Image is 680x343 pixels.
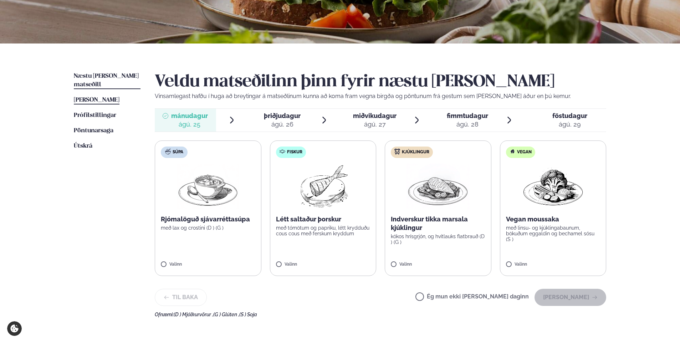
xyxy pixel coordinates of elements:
p: með linsu- og kjúklingabaunum, bökuðum eggaldin og bechamel sósu (S ) [506,225,600,242]
p: Vinsamlegast hafðu í huga að breytingar á matseðlinum kunna að koma fram vegna birgða og pöntunum... [155,92,606,101]
div: ágú. 29 [552,120,587,129]
img: soup.svg [165,149,171,154]
div: ágú. 27 [353,120,397,129]
span: (G ) Glúten , [213,312,239,317]
p: Vegan moussaka [506,215,600,224]
div: ágú. 26 [264,120,301,129]
img: Chicken-breast.png [407,164,469,209]
span: Pöntunarsaga [74,128,113,134]
p: með lax og crostini (D ) (G ) [161,225,255,231]
span: fimmtudagur [447,112,488,119]
p: með tómötum og papriku, létt krydduðu cous cous með ferskum kryddum [276,225,370,236]
div: ágú. 28 [447,120,488,129]
a: Cookie settings [7,321,22,336]
p: Létt saltaður þorskur [276,215,370,224]
h2: Veldu matseðilinn þinn fyrir næstu [PERSON_NAME] [155,72,606,92]
span: mánudagur [171,112,208,119]
span: Súpa [173,149,183,155]
span: þriðjudagur [264,112,301,119]
span: [PERSON_NAME] [74,97,119,103]
span: Útskrá [74,143,92,149]
img: Vegan.png [522,164,584,209]
div: ágú. 25 [171,120,208,129]
img: Soup.png [177,164,239,209]
span: Fiskur [287,149,302,155]
a: Prófílstillingar [74,111,116,120]
span: Prófílstillingar [74,112,116,118]
a: Pöntunarsaga [74,127,113,135]
img: Vegan.svg [510,149,515,154]
a: Útskrá [74,142,92,150]
p: Indverskur tikka marsala kjúklingur [391,215,485,232]
img: fish.svg [280,149,285,154]
p: kókos hrísgrjón, og hvítlauks flatbrauð (D ) (G ) [391,234,485,245]
span: Næstu [PERSON_NAME] matseðill [74,73,139,88]
span: Vegan [517,149,532,155]
span: (S ) Soja [239,312,257,317]
p: Rjómalöguð sjávarréttasúpa [161,215,255,224]
div: Ofnæmi: [155,312,606,317]
span: föstudagur [552,112,587,119]
span: (D ) Mjólkurvörur , [174,312,213,317]
img: Fish.png [291,164,354,209]
button: Til baka [155,289,207,306]
span: Kjúklingur [402,149,429,155]
a: Næstu [PERSON_NAME] matseðill [74,72,140,89]
a: [PERSON_NAME] [74,96,119,104]
button: [PERSON_NAME] [535,289,606,306]
span: miðvikudagur [353,112,397,119]
img: chicken.svg [394,149,400,154]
